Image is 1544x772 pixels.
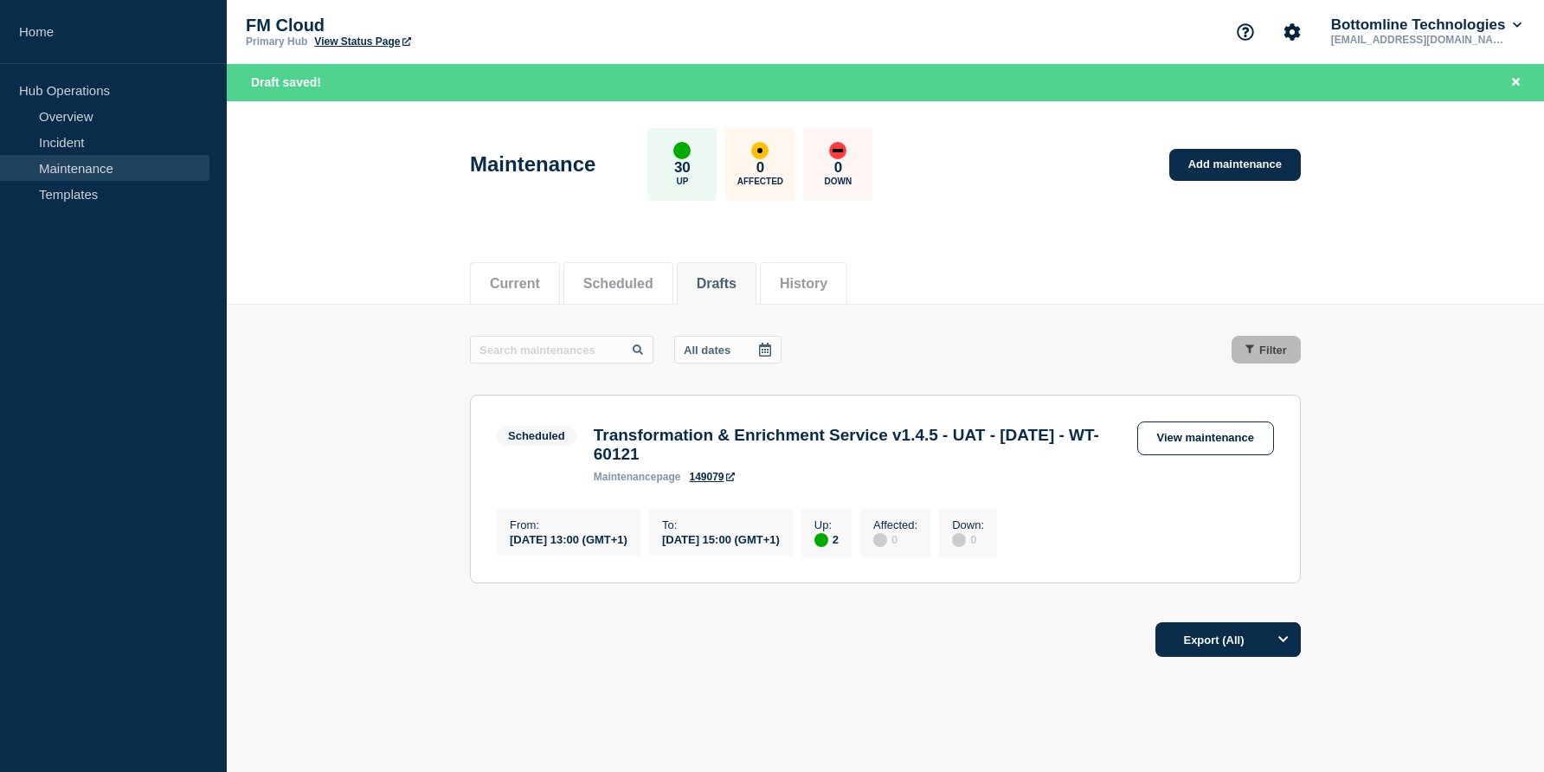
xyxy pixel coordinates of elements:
button: Drafts [697,276,737,292]
p: FM Cloud [246,16,592,35]
p: Down [825,177,852,186]
p: 0 [834,159,842,177]
div: 0 [873,531,917,547]
div: up [673,142,691,159]
button: Account settings [1274,14,1310,50]
div: down [829,142,846,159]
button: All dates [674,336,782,363]
div: [DATE] 13:00 (GMT+1) [510,531,627,546]
button: History [780,276,827,292]
p: From : [510,518,627,531]
p: page [594,471,681,483]
p: Affected : [873,518,917,531]
a: View Status Page [314,35,410,48]
button: Bottomline Technologies [1328,16,1525,34]
div: 0 [952,531,984,547]
button: Export (All) [1155,622,1301,657]
div: 2 [814,531,839,547]
h3: Transformation & Enrichment Service v1.4.5 - UAT - [DATE] - WT-60121 [594,426,1120,464]
div: [DATE] 15:00 (GMT+1) [662,531,780,546]
span: Draft saved! [251,75,321,89]
span: Filter [1259,344,1287,357]
div: affected [751,142,769,159]
p: Primary Hub [246,35,307,48]
input: Search maintenances [470,336,653,363]
span: maintenance [594,471,657,483]
p: 30 [674,159,691,177]
p: Up [676,177,688,186]
button: Current [490,276,540,292]
p: All dates [684,344,730,357]
div: disabled [873,533,887,547]
button: Scheduled [583,276,653,292]
div: up [814,533,828,547]
p: Down : [952,518,984,531]
a: 149079 [689,471,734,483]
h1: Maintenance [470,152,595,177]
button: Filter [1232,336,1301,363]
a: Add maintenance [1169,149,1301,181]
p: [EMAIL_ADDRESS][DOMAIN_NAME] [1328,34,1508,46]
p: 0 [756,159,764,177]
p: To : [662,518,780,531]
div: disabled [952,533,966,547]
p: Affected [737,177,783,186]
div: Scheduled [508,429,565,442]
button: Options [1266,622,1301,657]
button: Support [1227,14,1264,50]
a: View maintenance [1137,421,1274,455]
button: Close banner [1505,73,1527,93]
p: Up : [814,518,839,531]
